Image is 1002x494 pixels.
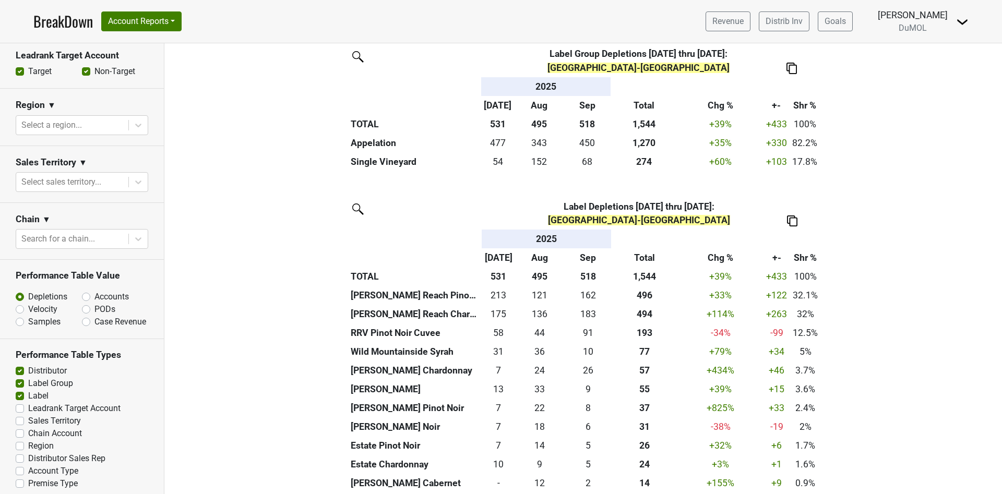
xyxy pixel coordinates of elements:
td: 2% [790,417,821,436]
img: Copy to clipboard [786,63,797,74]
div: 36 [518,345,562,358]
div: +15 [766,382,788,396]
th: +- [764,248,790,267]
th: +- [763,96,789,115]
div: 10 [484,457,512,471]
td: 213.167 [482,286,515,305]
div: 2 [567,476,609,490]
td: +3 % [678,455,764,474]
td: 7 [482,436,515,455]
td: -34 % [678,323,764,342]
td: 44 [515,323,564,342]
th: Label Depletions [DATE] thru [DATE] : [515,197,764,230]
td: 31 [482,342,515,361]
th: 1,544 [612,267,678,286]
div: 7 [484,364,512,377]
td: 450 [564,134,611,152]
h3: Performance Table Types [16,350,148,360]
th: 57.000 [612,361,678,380]
div: 1,270 [613,136,675,150]
td: 9 [564,380,611,399]
div: 136 [518,307,562,321]
div: 33 [518,382,562,396]
td: 100% [790,115,820,134]
div: 14 [518,439,562,452]
th: 26.000 [612,436,678,455]
div: 57 [614,364,676,377]
div: 9 [518,457,562,471]
td: 100% [790,267,821,286]
td: 24 [515,361,564,380]
th: Sep: activate to sort column ascending [564,248,611,267]
a: BreakDown [33,10,93,32]
td: 7 [482,361,515,380]
th: &nbsp;: activate to sort column ascending [790,230,821,248]
td: 10 [482,455,515,474]
td: 1.6% [790,455,821,474]
th: Estate Pinot Noir [349,436,482,455]
h3: Leadrank Target Account [16,50,148,61]
div: 58 [484,326,512,340]
td: 343 [515,134,564,152]
td: +35 % [677,134,763,152]
th: &nbsp;: activate to sort column ascending [678,230,764,248]
label: PODs [94,303,115,316]
h3: Sales Territory [16,157,76,168]
td: 477.003 [481,134,515,152]
label: Premise Type [28,477,78,490]
th: Jul: activate to sort column ascending [481,96,515,115]
td: +79 % [678,342,764,361]
td: 18 [515,417,564,436]
td: 152 [515,152,564,171]
td: +434 % [678,361,764,380]
th: [PERSON_NAME] [349,380,482,399]
img: filter [349,200,365,216]
div: - [484,476,512,490]
a: Revenue [706,11,750,31]
div: 162 [567,288,609,302]
td: 26 [564,361,611,380]
td: +433 [764,267,790,286]
div: 6 [567,420,609,433]
td: 162 [564,286,611,305]
td: 13 [482,380,515,399]
div: +34 [766,345,788,358]
td: 14 [515,436,564,455]
div: 152 [517,155,560,168]
button: Account Reports [101,11,182,31]
div: 77 [614,345,676,358]
th: Shr % [790,248,821,267]
div: 7 [484,439,512,452]
img: filter [349,47,365,64]
th: Jul: activate to sort column ascending [482,248,515,267]
label: Label Group [28,377,73,390]
th: [PERSON_NAME] Cabernet [349,474,482,492]
img: Copy to clipboard [787,215,797,226]
th: Total [611,96,678,115]
div: 18 [518,420,562,433]
td: 10 [564,342,611,361]
div: 26 [567,364,609,377]
td: 12 [515,474,564,492]
label: Account Type [28,465,78,477]
th: &nbsp;: activate to sort column ascending [349,77,481,96]
a: Distrib Inv [759,11,809,31]
td: +32 % [678,436,764,455]
td: 91 [564,323,611,342]
th: TOTAL [349,115,481,134]
td: +60 % [677,152,763,171]
div: +263 [766,307,788,321]
th: &nbsp;: activate to sort column ascending [677,77,763,96]
div: 7 [484,420,512,433]
div: 44 [518,326,562,340]
th: Label Group Depletions [DATE] thru [DATE] : [515,45,764,77]
th: &nbsp;: activate to sort column ascending [763,77,789,96]
label: Accounts [94,291,129,303]
td: 3.6% [790,380,821,399]
th: 495 [515,115,564,134]
th: 1,544 [611,115,678,134]
td: 22 [515,399,564,417]
td: 121 [515,286,564,305]
div: 91 [567,326,609,340]
th: 496.167 [612,286,678,305]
